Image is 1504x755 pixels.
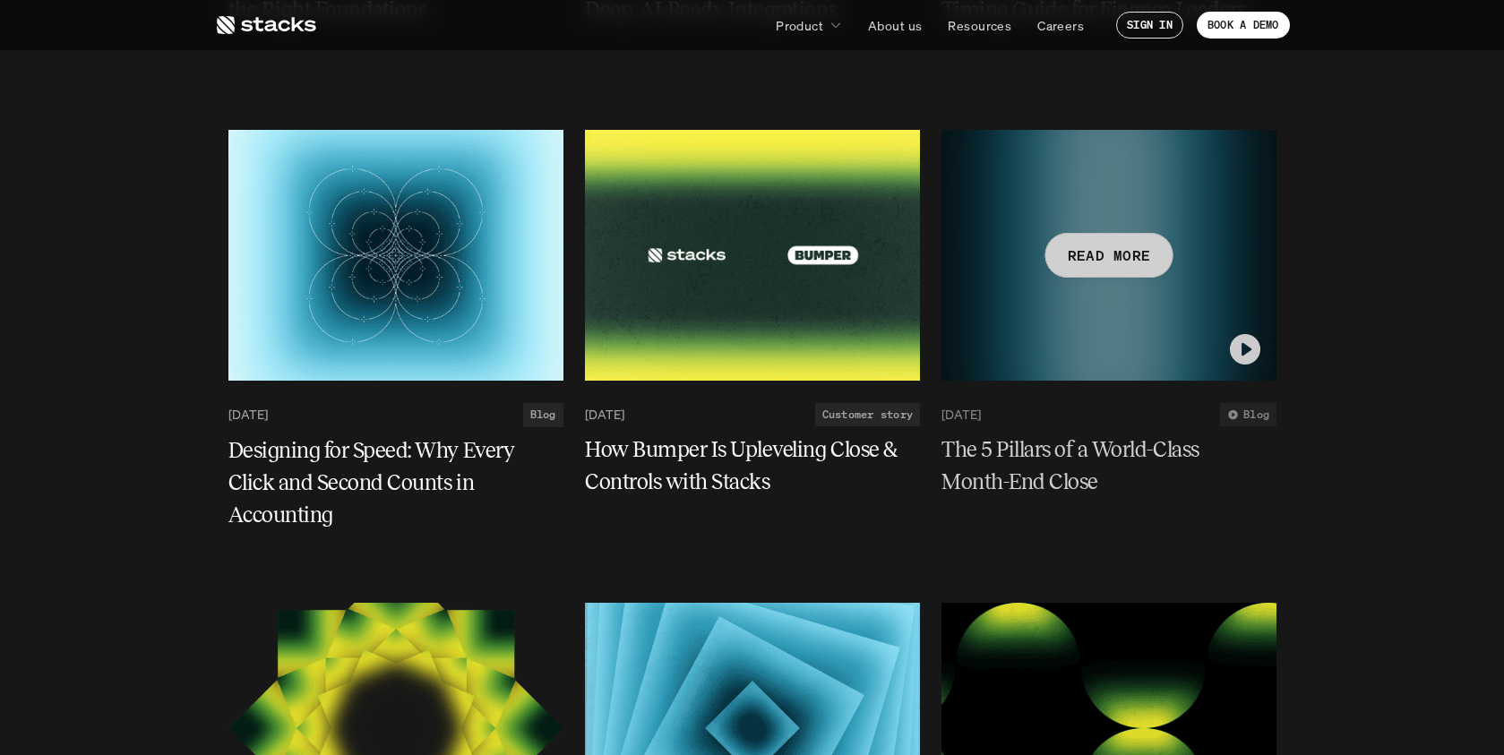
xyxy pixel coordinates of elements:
[1027,9,1095,41] a: Careers
[1067,243,1150,269] p: READ MORE
[1243,408,1269,421] h2: Blog
[228,403,563,426] a: [DATE]Blog
[948,16,1011,35] p: Resources
[228,408,268,423] p: [DATE]
[1197,12,1290,39] a: BOOK A DEMO
[937,9,1022,41] a: Resources
[585,403,920,426] a: [DATE]Customer story
[868,16,922,35] p: About us
[776,16,823,35] p: Product
[228,434,542,531] h5: Designing for Speed: Why Every Click and Second Counts in Accounting
[1127,19,1173,31] p: SIGN IN
[1116,12,1183,39] a: SIGN IN
[941,434,1255,499] h5: The 5 Pillars of a World-Class Month-End Close
[1207,19,1279,31] p: BOOK A DEMO
[941,403,1276,426] a: [DATE]Blog
[530,408,556,421] h2: Blog
[1037,16,1084,35] p: Careers
[941,130,1276,381] a: READ MORE
[941,434,1276,499] a: The 5 Pillars of a World-Class Month-End Close
[585,434,898,499] h5: How Bumper Is Upleveling Close & Controls with Stacks
[585,434,920,499] a: How Bumper Is Upleveling Close & Controls with Stacks
[821,408,912,421] h2: Customer story
[228,434,563,531] a: Designing for Speed: Why Every Click and Second Counts in Accounting
[857,9,932,41] a: About us
[269,81,346,95] a: Privacy Policy
[585,408,624,423] p: [DATE]
[941,408,981,423] p: [DATE]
